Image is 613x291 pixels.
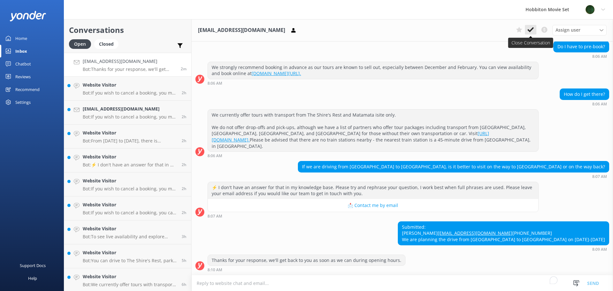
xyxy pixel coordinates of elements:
[208,214,222,218] strong: 8:07 AM
[83,234,177,240] p: Bot: To see live availability and explore other tour options, please visit [DOMAIN_NAME][URL]. If...
[94,39,118,49] div: Closed
[83,201,177,208] h4: Website Visitor
[198,26,285,34] h3: [EMAIL_ADDRESS][DOMAIN_NAME]
[83,177,177,184] h4: Website Visitor
[208,153,539,158] div: Sep 19 2025 08:06am (UTC +12:00) Pacific/Auckland
[64,53,191,77] a: [EMAIL_ADDRESS][DOMAIN_NAME]Bot:Thanks for your response, we'll get back to you as soon as we can...
[182,162,186,167] span: Sep 19 2025 05:22am (UTC +12:00) Pacific/Auckland
[83,282,177,287] p: Bot: We currently offer tours with transport from The Shire's Rest and Matamata isite only. We do...
[83,105,177,112] h4: [EMAIL_ADDRESS][DOMAIN_NAME]
[192,275,613,291] textarea: To enrich screen reader interactions, please activate Accessibility in Grammarly extension settings
[64,101,191,125] a: [EMAIL_ADDRESS][DOMAIN_NAME]Bot:If you wish to cancel a booking, you may do so by contacting our ...
[83,258,177,264] p: Bot: You can drive to The Shire's Rest, park your vehicle, and join one of our tours. However, it...
[182,258,186,263] span: Sep 19 2025 03:05am (UTC +12:00) Pacific/Auckland
[554,41,609,52] div: Do I have to pre-book?
[182,114,186,119] span: Sep 19 2025 05:52am (UTC +12:00) Pacific/Auckland
[592,102,607,106] strong: 8:06 AM
[83,90,177,96] p: Bot: If you wish to cancel a booking, you may do so by contacting our reservations team via phone...
[592,55,607,58] strong: 8:06 AM
[83,58,176,65] h4: [EMAIL_ADDRESS][DOMAIN_NAME]
[69,24,186,36] h2: Conversations
[64,125,191,149] a: Website VisitorBot:From [DATE] to [DATE], there is important maintenance and restoration work hap...
[83,225,177,232] h4: Website Visitor
[552,25,607,35] div: Assign User
[212,130,489,143] a: [URL][DOMAIN_NAME].
[15,83,40,96] div: Recommend
[556,27,580,34] span: Assign user
[438,230,512,236] a: [EMAIL_ADDRESS][DOMAIN_NAME]
[182,138,186,143] span: Sep 19 2025 05:33am (UTC +12:00) Pacific/Auckland
[182,282,186,287] span: Sep 19 2025 01:19am (UTC +12:00) Pacific/Auckland
[10,11,46,21] img: yonder-white-logo.png
[560,102,609,106] div: Sep 19 2025 08:06am (UTC +12:00) Pacific/Auckland
[83,153,177,160] h4: Website Visitor
[64,172,191,196] a: Website VisitorBot:If you wish to cancel a booking, you may do so by contacting our reservations ...
[182,90,186,96] span: Sep 19 2025 05:58am (UTC +12:00) Pacific/Auckland
[208,81,539,85] div: Sep 19 2025 08:06am (UTC +12:00) Pacific/Auckland
[181,66,186,72] span: Sep 19 2025 08:09am (UTC +12:00) Pacific/Auckland
[83,249,177,256] h4: Website Visitor
[69,39,91,49] div: Open
[64,77,191,101] a: Website VisitorBot:If you wish to cancel a booking, you may do so by contacting our reservations ...
[398,222,609,245] div: Submitted: [PERSON_NAME] [PHONE_NUMBER] We are planning the drive from [GEOGRAPHIC_DATA] to [GEOG...
[208,199,538,212] button: 📩 Contact me by email
[94,40,122,47] a: Closed
[208,110,538,152] div: We currently offer tours with transport from The Shire's Rest and Matamata isite only. We do not ...
[182,210,186,215] span: Sep 19 2025 05:16am (UTC +12:00) Pacific/Auckland
[182,234,186,239] span: Sep 19 2025 04:41am (UTC +12:00) Pacific/Auckland
[208,81,222,85] strong: 8:06 AM
[64,244,191,268] a: Website VisitorBot:You can drive to The Shire's Rest, park your vehicle, and join one of our tour...
[64,149,191,172] a: Website VisitorBot:⚡ I don't have an answer for that in my knowledge base. Please try and rephras...
[83,162,177,168] p: Bot: ⚡ I don't have an answer for that in my knowledge base. Please try and rephrase your questio...
[560,89,609,100] div: How do I get there?
[553,54,609,58] div: Sep 19 2025 08:06am (UTC +12:00) Pacific/Auckland
[83,138,177,144] p: Bot: From [DATE] to [DATE], there is important maintenance and restoration work happening at the ...
[592,248,607,251] strong: 8:09 AM
[298,161,609,172] div: If we are driving from [GEOGRAPHIC_DATA] to [GEOGRAPHIC_DATA], is it better to visit on the way t...
[83,186,177,192] p: Bot: If you wish to cancel a booking, you may do so by contacting our reservations team via phone...
[28,272,37,285] div: Help
[15,45,27,57] div: Inbox
[15,70,31,83] div: Reviews
[15,96,31,109] div: Settings
[585,5,595,14] img: 34-1625720359.png
[208,182,538,199] div: ⚡ I don't have an answer for that in my knowledge base. Please try and rephrase your question, I ...
[83,114,177,120] p: Bot: If you wish to cancel a booking, you may do so by contacting our reservations team via phone...
[15,57,31,70] div: Chatbot
[252,70,301,76] a: [DOMAIN_NAME][URL].
[15,32,27,45] div: Home
[20,259,46,272] div: Support Docs
[208,214,539,218] div: Sep 19 2025 08:07am (UTC +12:00) Pacific/Auckland
[298,174,609,179] div: Sep 19 2025 08:07am (UTC +12:00) Pacific/Auckland
[208,154,222,158] strong: 8:06 AM
[83,129,177,136] h4: Website Visitor
[83,66,176,72] p: Bot: Thanks for your response, we'll get back to you as soon as we can during opening hours.
[182,186,186,191] span: Sep 19 2025 05:16am (UTC +12:00) Pacific/Auckland
[64,196,191,220] a: Website VisitorBot:If you wish to cancel a booking, you can contact our reservations team via pho...
[83,273,177,280] h4: Website Visitor
[398,247,609,251] div: Sep 19 2025 08:09am (UTC +12:00) Pacific/Auckland
[64,220,191,244] a: Website VisitorBot:To see live availability and explore other tour options, please visit [DOMAIN_...
[208,267,405,272] div: Sep 19 2025 08:10am (UTC +12:00) Pacific/Auckland
[208,62,538,79] div: We strongly recommend booking in advance as our tours are known to sell out, especially between D...
[83,210,177,216] p: Bot: If you wish to cancel a booking, you can contact our reservations team via phone at [PHONE_N...
[208,268,222,272] strong: 8:10 AM
[83,81,177,88] h4: Website Visitor
[69,40,94,47] a: Open
[592,175,607,179] strong: 8:07 AM
[208,255,405,266] div: Thanks for your response, we'll get back to you as soon as we can during opening hours.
